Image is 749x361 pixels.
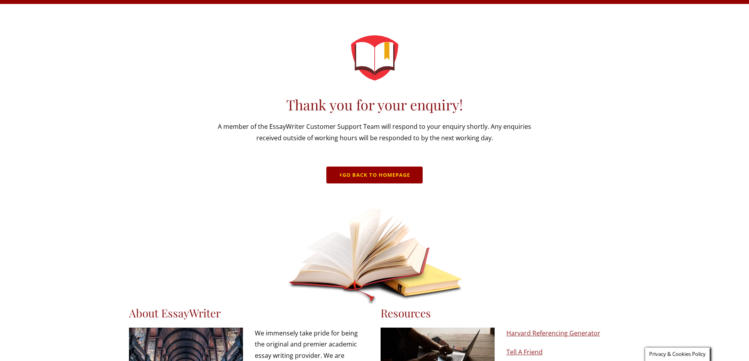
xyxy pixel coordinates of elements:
a: Tell A Friend [506,348,543,356]
span: Privacy & Cookies Policy [649,350,706,357]
a: Go Back to Homepage [326,167,423,183]
p: A member of the EssayWriter Customer Support Team will respond to your enquiry shortly. Any enqui... [217,121,532,144]
h1: Thank you for your enquiry! [217,96,532,113]
a: Harvard Referencing Generator [506,329,600,337]
img: logo-emblem.svg [351,35,398,81]
h3: Resources [381,306,495,320]
h3: About EssayWriter [129,306,243,320]
img: landing-book.png [287,206,462,306]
